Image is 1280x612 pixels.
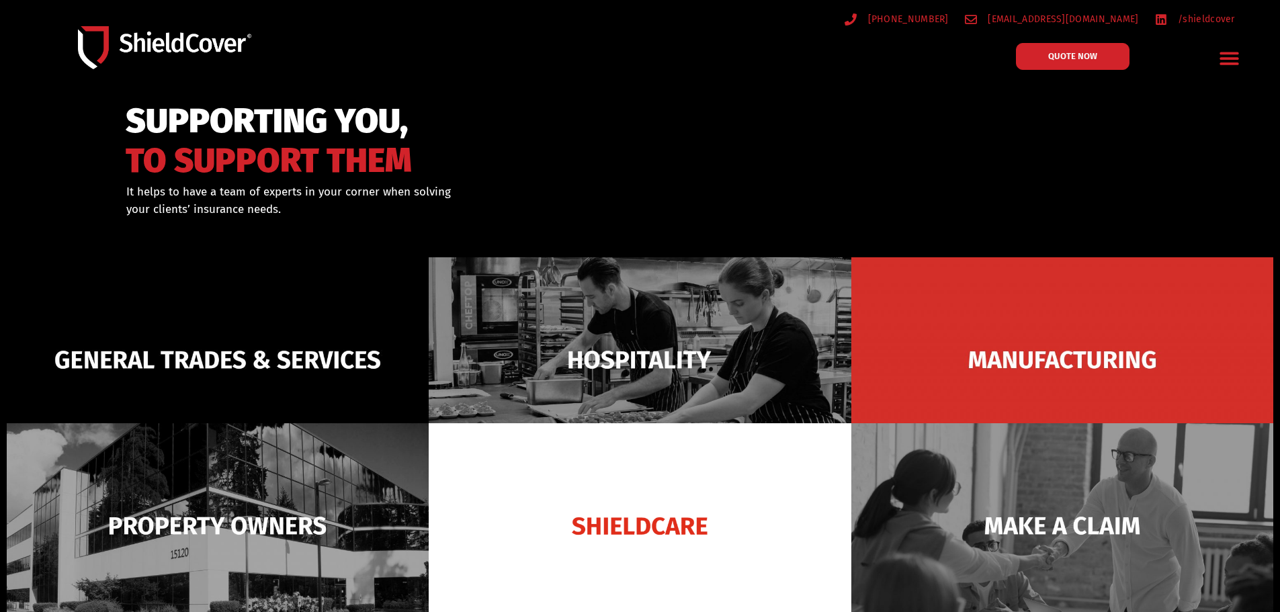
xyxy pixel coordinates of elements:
a: /shieldcover [1155,11,1235,28]
div: Menu Toggle [1214,42,1246,74]
span: [PHONE_NUMBER] [865,11,949,28]
img: Shield-Cover-Underwriting-Australia-logo-full [78,26,251,69]
a: [EMAIL_ADDRESS][DOMAIN_NAME] [965,11,1139,28]
a: QUOTE NOW [1016,43,1129,70]
div: It helps to have a team of experts in your corner when solving [126,183,709,218]
span: SUPPORTING YOU, [126,107,412,135]
span: QUOTE NOW [1048,52,1097,60]
span: [EMAIL_ADDRESS][DOMAIN_NAME] [984,11,1138,28]
span: /shieldcover [1175,11,1235,28]
a: [PHONE_NUMBER] [845,11,949,28]
p: your clients’ insurance needs. [126,201,709,218]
